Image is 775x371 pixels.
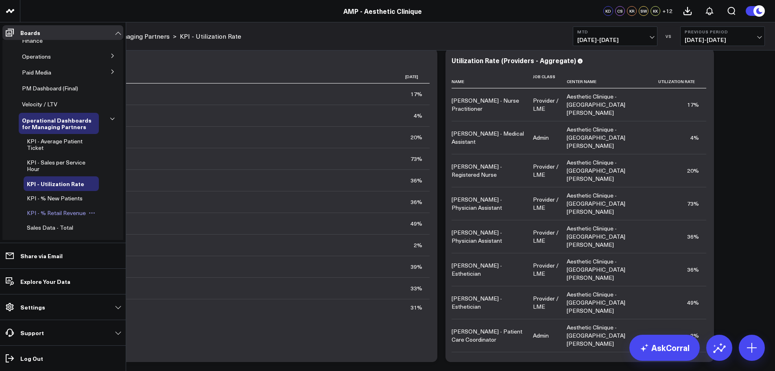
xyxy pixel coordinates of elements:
[20,304,45,310] p: Settings
[452,56,576,65] div: Utilization Rate (Providers - Aggregate)
[410,90,422,98] div: 17%
[533,134,549,142] div: Admin
[22,101,57,108] a: Velocity / LTV
[629,335,700,361] a: AskCorral
[567,92,651,117] div: Aesthetic Clinique - [GEOGRAPHIC_DATA][PERSON_NAME]
[27,224,73,231] a: Sales Data - Total
[414,112,422,120] div: 4%
[533,195,559,212] div: Provider / LME
[343,7,422,15] a: AMP - Aesthetic Clinique
[567,125,651,150] div: Aesthetic Clinique - [GEOGRAPHIC_DATA][PERSON_NAME]
[452,327,526,344] div: [PERSON_NAME] - Patient Care Coordinator
[452,261,526,278] div: [PERSON_NAME] - Esthetician
[690,134,699,142] div: 4%
[533,261,559,278] div: Provider / LME
[680,26,765,46] button: Previous Period[DATE]-[DATE]
[687,266,699,274] div: 36%
[410,303,422,312] div: 31%
[452,228,526,245] div: [PERSON_NAME] - Physician Assistant
[27,159,88,172] a: KPI - Sales per Service Hour
[567,224,651,249] div: Aesthetic Clinique - [GEOGRAPHIC_DATA][PERSON_NAME]
[410,263,422,271] div: 39%
[651,6,660,16] div: KK
[690,331,699,340] div: 2%
[22,68,51,76] span: Paid Media
[27,194,83,202] span: KPI - % New Patients
[27,195,83,202] a: KPI - % New Patients
[27,137,83,151] span: KPI - Average Patient Ticket
[2,351,123,366] a: Log Out
[20,278,70,285] p: Explore Your Data
[685,29,760,34] b: Previous Period
[685,37,760,43] span: [DATE] - [DATE]
[410,284,422,292] div: 33%
[661,34,676,39] div: VS
[662,6,672,16] button: +12
[452,162,526,179] div: [PERSON_NAME] - Registered Nurse
[577,29,653,34] b: MTD
[20,329,44,336] p: Support
[27,180,84,187] a: KPI - Utilization Rate
[20,29,40,36] p: Boards
[410,155,422,163] div: 73%
[22,85,78,92] a: PM Dashboard (Final)
[27,210,86,216] a: KPI - % Retail Revenue
[687,233,699,241] div: 36%
[410,198,422,206] div: 36%
[567,191,651,216] div: Aesthetic Clinique - [GEOGRAPHIC_DATA][PERSON_NAME]
[687,101,699,109] div: 17%
[452,97,526,113] div: [PERSON_NAME] - Nurse Practitioner
[410,176,422,184] div: 36%
[22,117,92,130] a: Operational Dashboards for Managing Partners
[118,70,430,83] th: [DATE]
[20,355,43,362] p: Log Out
[452,70,533,88] th: Name
[27,138,89,151] a: KPI - Average Patient Ticket
[577,37,653,43] span: [DATE] - [DATE]
[658,70,706,88] th: Utilization Rate
[639,6,648,16] div: SW
[410,220,422,228] div: 49%
[22,116,92,131] span: Operational Dashboards for Managing Partners
[567,70,658,88] th: Center Name
[687,299,699,307] div: 49%
[533,97,559,113] div: Provider / LME
[27,238,82,246] span: Sales Data - Services
[533,162,559,179] div: Provider / LME
[662,8,672,14] span: + 12
[180,32,241,41] a: KPI - Utilization Rate
[603,6,613,16] div: KD
[533,228,559,245] div: Provider / LME
[533,331,549,340] div: Admin
[20,252,63,259] p: Share via Email
[22,53,51,60] span: Operations
[687,200,699,208] div: 73%
[22,37,43,44] a: Finance
[627,6,637,16] div: KR
[567,323,651,348] div: Aesthetic Clinique - [GEOGRAPHIC_DATA][PERSON_NAME]
[27,224,73,231] span: Sales Data - Total
[687,167,699,175] div: 20%
[27,180,84,188] span: KPI - Utilization Rate
[567,257,651,282] div: Aesthetic Clinique - [GEOGRAPHIC_DATA][PERSON_NAME]
[452,294,526,311] div: [PERSON_NAME] - Esthetician
[22,69,51,76] a: Paid Media
[573,26,657,46] button: MTD[DATE]-[DATE]
[533,70,567,88] th: Job Class
[414,241,422,249] div: 2%
[615,6,625,16] div: CS
[22,53,51,60] a: Operations
[567,158,651,183] div: Aesthetic Clinique - [GEOGRAPHIC_DATA][PERSON_NAME]
[27,158,85,173] span: KPI - Sales per Service Hour
[452,130,526,146] div: [PERSON_NAME] - Medical Assistant
[410,133,422,141] div: 20%
[27,239,82,246] a: Sales Data - Services
[27,209,86,217] span: KPI - % Retail Revenue
[22,84,78,92] span: PM Dashboard (Final)
[22,100,57,108] span: Velocity / LTV
[452,195,526,212] div: [PERSON_NAME] - Physician Assistant
[533,294,559,311] div: Provider / LME
[567,290,651,315] div: Aesthetic Clinique - [GEOGRAPHIC_DATA][PERSON_NAME]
